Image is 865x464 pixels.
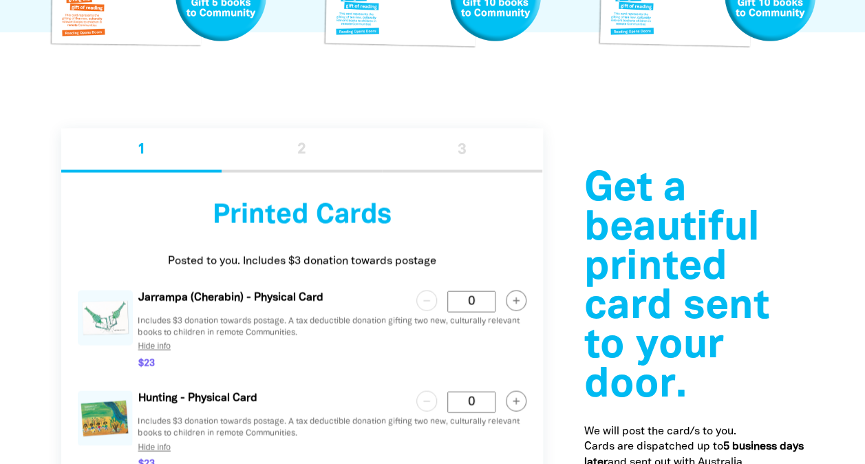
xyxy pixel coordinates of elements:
button: Hide info [133,437,176,458]
p: We will post the card/s to you. [584,424,804,439]
p: Hunting - Physical Card [138,391,405,406]
p: Jarrampa (Cherabin) - Physical Card [138,291,405,306]
span: $23 [138,357,155,371]
img: hunting-png-236049.png [78,391,133,446]
span: Get a beautiful printed card sent to your door. [584,171,769,405]
p: Posted to you. Includes $3 donation towards postage [78,254,526,269]
button: Hide info [133,336,176,357]
img: jarrampa-png-e6d94c.png [78,291,133,346]
p: Includes $3 donation towards postage. A tax deductible donation gifting two new, culturally relev... [138,416,526,440]
h3: Printed Cards [78,189,526,243]
p: Includes $3 donation towards postage. A tax deductible donation gifting two new, culturally relev... [138,316,526,339]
